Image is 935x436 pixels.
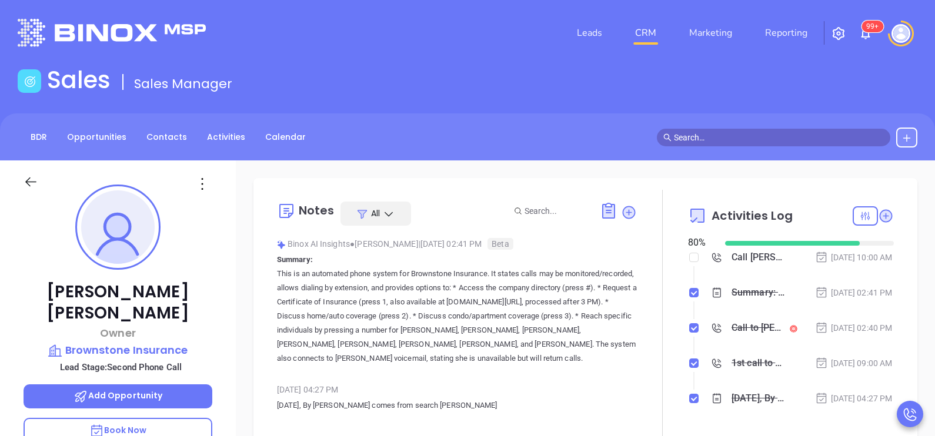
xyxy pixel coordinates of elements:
div: [DATE] 10:00 AM [815,251,893,264]
p: This is an automated phone system for Brownstone Insurance. It states calls may be monitored/reco... [277,267,637,365]
a: Opportunities [60,128,133,147]
a: Calendar [258,128,313,147]
img: iconNotification [859,26,873,41]
div: [DATE] 04:27 PM [277,381,637,398]
img: user [891,24,910,43]
span: Activities Log [712,210,792,222]
p: Lead Stage: Second Phone Call [29,360,212,375]
span: Beta [487,238,513,250]
a: CRM [630,21,661,45]
div: Summary: This is an automated phone system for Brownstone Insurance. It states calls may be monit... [732,284,784,301]
span: Add Opportunity [74,390,163,401]
div: Call [PERSON_NAME] to follow up [732,249,784,266]
span: Sales Manager [134,75,232,93]
span: Book Now [89,424,147,436]
div: Notes [299,204,335,216]
p: Owner [24,325,212,341]
div: Call to [PERSON_NAME] [732,319,784,337]
a: Brownstone Insurance [24,342,212,358]
div: [DATE], By [PERSON_NAME] comes from search [PERSON_NAME] [732,390,784,407]
a: Contacts [139,128,194,147]
img: profile-user [81,190,155,264]
h1: Sales [47,66,111,94]
b: Summary: [277,255,313,264]
span: ● [350,239,355,249]
div: [DATE] 02:41 PM [815,286,893,299]
a: Activities [200,128,252,147]
div: Binox AI Insights [PERSON_NAME] | [DATE] 02:41 PM [277,235,637,253]
img: svg%3e [277,240,286,249]
sup: 101 [861,21,883,32]
a: BDR [24,128,54,147]
div: 1st call to MA INS lead [732,354,784,372]
p: [PERSON_NAME] [PERSON_NAME] [24,281,212,324]
a: Leads [572,21,607,45]
div: 80 % [688,236,710,250]
div: [DATE] 09:00 AM [815,357,893,370]
img: logo [18,19,206,46]
a: Marketing [684,21,737,45]
div: [DATE] 04:27 PM [815,392,893,405]
span: search [663,133,672,142]
input: Search… [674,131,884,144]
span: All [371,207,380,219]
div: [DATE] 02:40 PM [815,321,893,334]
img: iconSetting [832,26,846,41]
input: Search... [525,204,587,217]
p: [DATE], By [PERSON_NAME] comes from search [PERSON_NAME] [277,398,637,412]
a: Reporting [760,21,812,45]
